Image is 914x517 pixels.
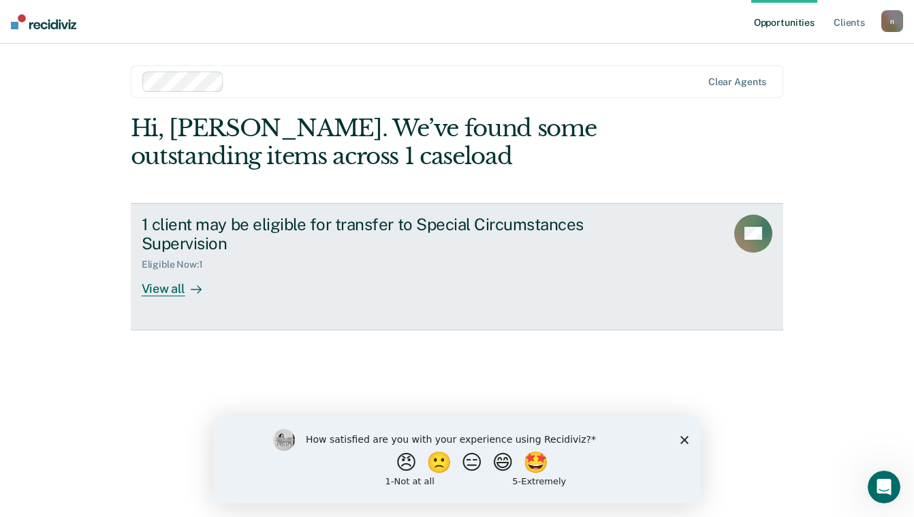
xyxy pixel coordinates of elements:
[708,76,766,88] div: Clear agents
[142,215,620,254] div: 1 client may be eligible for transfer to Special Circumstances Supervision
[868,471,900,503] iframe: Intercom live chat
[11,14,76,29] img: Recidiviz
[881,10,903,32] button: n
[142,270,218,297] div: View all
[213,416,701,503] iframe: Survey by Kim from Recidiviz
[142,259,214,270] div: Eligible Now : 1
[131,114,653,170] div: Hi, [PERSON_NAME]. We’ve found some outstanding items across 1 caseload
[131,203,784,330] a: 1 client may be eligible for transfer to Special Circumstances SupervisionEligible Now:1View all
